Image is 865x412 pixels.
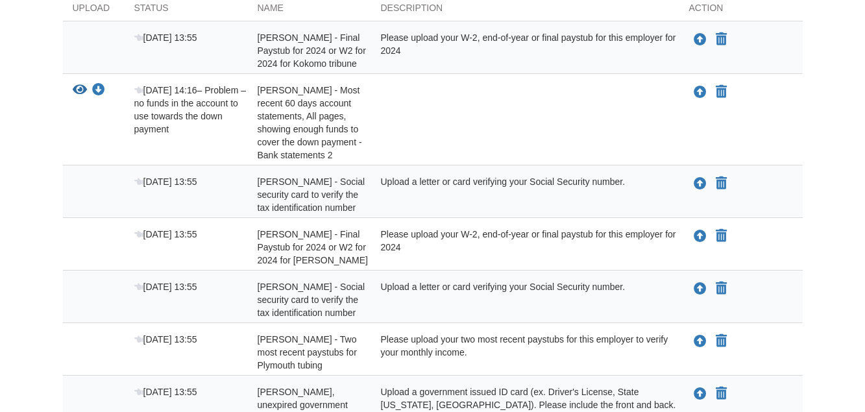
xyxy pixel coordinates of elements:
button: Upload Amanda Maze - Most recent 60 days account statements, All pages, showing enough funds to c... [692,84,708,101]
div: Upload a letter or card verifying your Social Security number. [371,175,679,214]
button: Declare Jesse Maze - Two most recent paystubs for Plymouth tubing not applicable [714,333,728,349]
button: Upload Jesse Maze - Social security card to verify the tax identification number [692,280,708,297]
span: [PERSON_NAME] - Final Paystub for 2024 or W2 for 2024 for [PERSON_NAME] [258,229,368,265]
div: Upload a letter or card verifying your Social Security number. [371,280,679,319]
button: Upload Jesse Maze - Two most recent paystubs for Plymouth tubing [692,333,708,350]
div: – Problem – no funds in the account to use towards the down payment [125,84,248,162]
span: [DATE] 13:55 [134,334,197,345]
span: [PERSON_NAME] - Two most recent paystubs for Plymouth tubing [258,334,357,370]
button: Declare Amanda Maze - Social security card to verify the tax identification number not applicable [714,176,728,191]
span: [DATE] 14:16 [134,85,197,95]
span: [PERSON_NAME] - Final Paystub for 2024 or W2 for 2024 for Kokomo tribune [258,32,366,69]
span: [DATE] 13:55 [134,282,197,292]
button: Upload Jesse Maze - Valid, unexpired government issued ID [692,385,708,402]
button: Declare Amanda Maze - Final Paystub for 2024 or W2 for 2024 for Kokomo tribune not applicable [714,32,728,47]
span: [PERSON_NAME] - Social security card to verify the tax identification number [258,176,365,213]
button: Declare Jesse Maze - Social security card to verify the tax identification number not applicable [714,281,728,297]
span: [DATE] 13:55 [134,229,197,239]
div: Please upload your W-2, end-of-year or final paystub for this employer for 2024 [371,31,679,70]
span: [DATE] 13:55 [134,32,197,43]
span: [DATE] 13:55 [134,387,197,397]
button: Upload Jesse Maze - Final Paystub for 2024 or W2 for 2024 for Sia [692,228,708,245]
button: Declare Jesse Maze - Final Paystub for 2024 or W2 for 2024 for Sia not applicable [714,228,728,244]
button: Upload Amanda Maze - Social security card to verify the tax identification number [692,175,708,192]
a: Download Amanda Maze - Most recent 60 days account statements, All pages, showing enough funds to... [92,86,105,96]
div: Status [125,1,248,21]
button: Upload Amanda Maze - Final Paystub for 2024 or W2 for 2024 for Kokomo tribune [692,31,708,48]
div: Description [371,1,679,21]
span: [PERSON_NAME] - Social security card to verify the tax identification number [258,282,365,318]
div: Please upload your W-2, end-of-year or final paystub for this employer for 2024 [371,228,679,267]
button: Declare Amanda Maze - Most recent 60 days account statements, All pages, showing enough funds to ... [714,84,728,100]
span: [DATE] 13:55 [134,176,197,187]
span: [PERSON_NAME] - Most recent 60 days account statements, All pages, showing enough funds to cover ... [258,85,362,160]
div: Please upload your two most recent paystubs for this employer to verify your monthly income. [371,333,679,372]
div: Action [679,1,803,21]
button: View Amanda Maze - Most recent 60 days account statements, All pages, showing enough funds to cov... [73,84,87,97]
div: Upload [63,1,125,21]
div: Name [248,1,371,21]
button: Declare Jesse Maze - Valid, unexpired government issued ID not applicable [714,386,728,402]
